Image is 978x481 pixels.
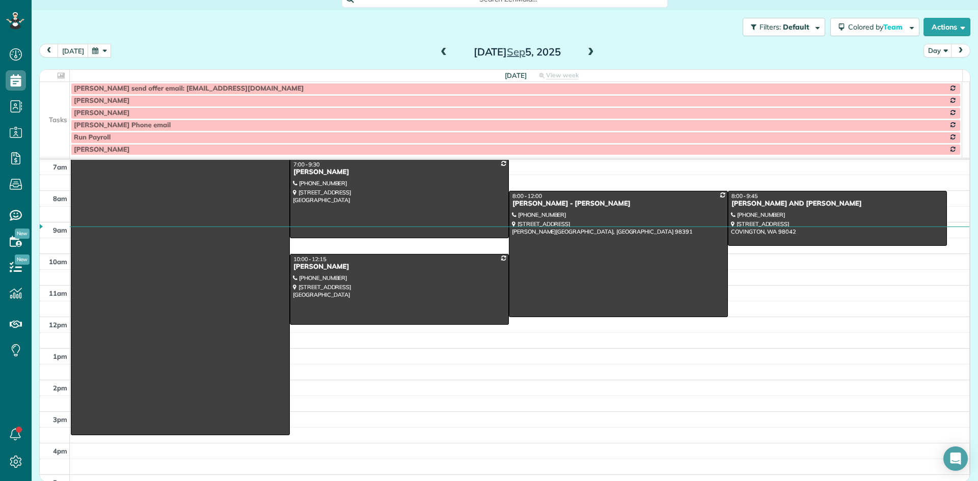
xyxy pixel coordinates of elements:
span: [PERSON_NAME] [74,109,129,117]
span: 9am [53,226,67,234]
button: next [951,44,970,58]
span: New [15,229,30,239]
span: [PERSON_NAME] [74,97,129,105]
span: Colored by [848,22,906,32]
span: 8:00 - 12:00 [512,192,542,200]
span: 8am [53,194,67,203]
div: [PERSON_NAME] - [PERSON_NAME] [512,200,725,208]
span: 10am [49,258,67,266]
div: [PERSON_NAME] AND [PERSON_NAME] [731,200,944,208]
span: [DATE] [505,71,527,79]
span: 2pm [53,384,67,392]
div: Open Intercom Messenger [943,446,968,471]
div: [PERSON_NAME] [293,168,506,177]
button: Filters: Default [743,18,825,36]
div: [PERSON_NAME] [293,263,506,271]
span: Team [883,22,904,32]
span: 8:00 - 9:45 [731,192,758,200]
button: prev [39,44,59,58]
span: Default [783,22,810,32]
span: New [15,254,30,265]
button: Colored byTeam [830,18,919,36]
span: 1pm [53,352,67,360]
span: [PERSON_NAME] Phone email [74,121,171,129]
span: 11am [49,289,67,297]
span: 12pm [49,321,67,329]
span: Run Payroll [74,133,111,142]
button: Actions [923,18,970,36]
button: [DATE] [58,44,89,58]
h2: [DATE] 5, 2025 [453,46,581,58]
span: View week [546,71,579,79]
span: 3pm [53,415,67,423]
span: 7am [53,163,67,171]
span: 7:00 - 9:30 [293,161,320,168]
span: Sep [507,45,525,58]
a: Filters: Default [738,18,825,36]
span: [PERSON_NAME] send offer email: [EMAIL_ADDRESS][DOMAIN_NAME] [74,84,304,93]
span: [PERSON_NAME] [74,146,129,154]
span: Filters: [759,22,781,32]
span: 4pm [53,447,67,455]
button: Day [923,44,952,58]
span: 10:00 - 12:15 [293,256,327,263]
